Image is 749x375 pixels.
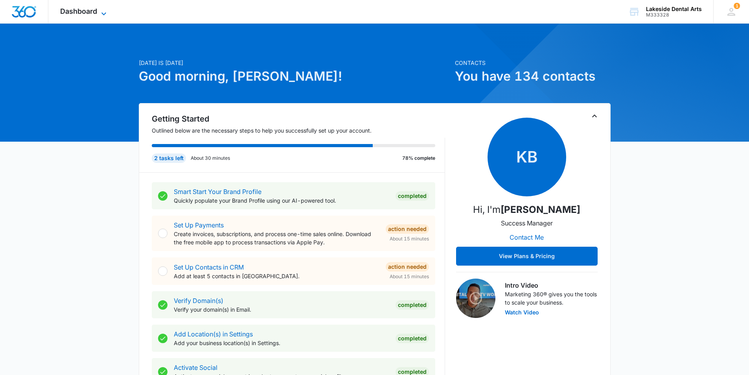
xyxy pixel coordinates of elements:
[501,204,580,215] strong: [PERSON_NAME]
[455,59,611,67] p: Contacts
[646,12,702,18] div: account id
[456,247,598,266] button: View Plans & Pricing
[174,364,217,371] a: Activate Social
[174,263,244,271] a: Set Up Contacts in CRM
[505,290,598,307] p: Marketing 360® gives you the tools to scale your business.
[60,7,97,15] span: Dashboard
[396,300,429,310] div: Completed
[396,334,429,343] div: Completed
[174,297,223,305] a: Verify Domain(s)
[139,59,450,67] p: [DATE] is [DATE]
[456,279,495,318] img: Intro Video
[174,339,389,347] p: Add your business location(s) in Settings.
[386,262,429,272] div: Action Needed
[455,67,611,86] h1: You have 134 contacts
[386,224,429,234] div: Action Needed
[174,272,379,280] p: Add at least 5 contacts in [GEOGRAPHIC_DATA].
[734,3,740,9] span: 1
[488,118,566,196] span: KB
[646,6,702,12] div: account name
[174,305,389,314] p: Verify your domain(s) in Email.
[152,153,186,163] div: 2 tasks left
[191,155,230,162] p: About 30 minutes
[152,126,445,135] p: Outlined below are the necessary steps to help you successfully set up your account.
[390,273,429,280] span: About 15 minutes
[390,235,429,242] span: About 15 minutes
[402,155,435,162] p: 78% complete
[473,203,580,217] p: Hi, I'm
[174,330,253,338] a: Add Location(s) in Settings
[396,191,429,201] div: Completed
[174,188,261,196] a: Smart Start Your Brand Profile
[505,281,598,290] h3: Intro Video
[174,196,389,205] p: Quickly populate your Brand Profile using our AI-powered tool.
[505,310,539,315] button: Watch Video
[590,111,599,121] button: Toggle Collapse
[139,67,450,86] h1: Good morning, [PERSON_NAME]!
[174,230,379,246] p: Create invoices, subscriptions, and process one-time sales online. Download the free mobile app t...
[152,113,445,125] h2: Getting Started
[734,3,740,9] div: notifications count
[502,228,552,247] button: Contact Me
[501,218,553,228] p: Success Manager
[174,221,224,229] a: Set Up Payments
